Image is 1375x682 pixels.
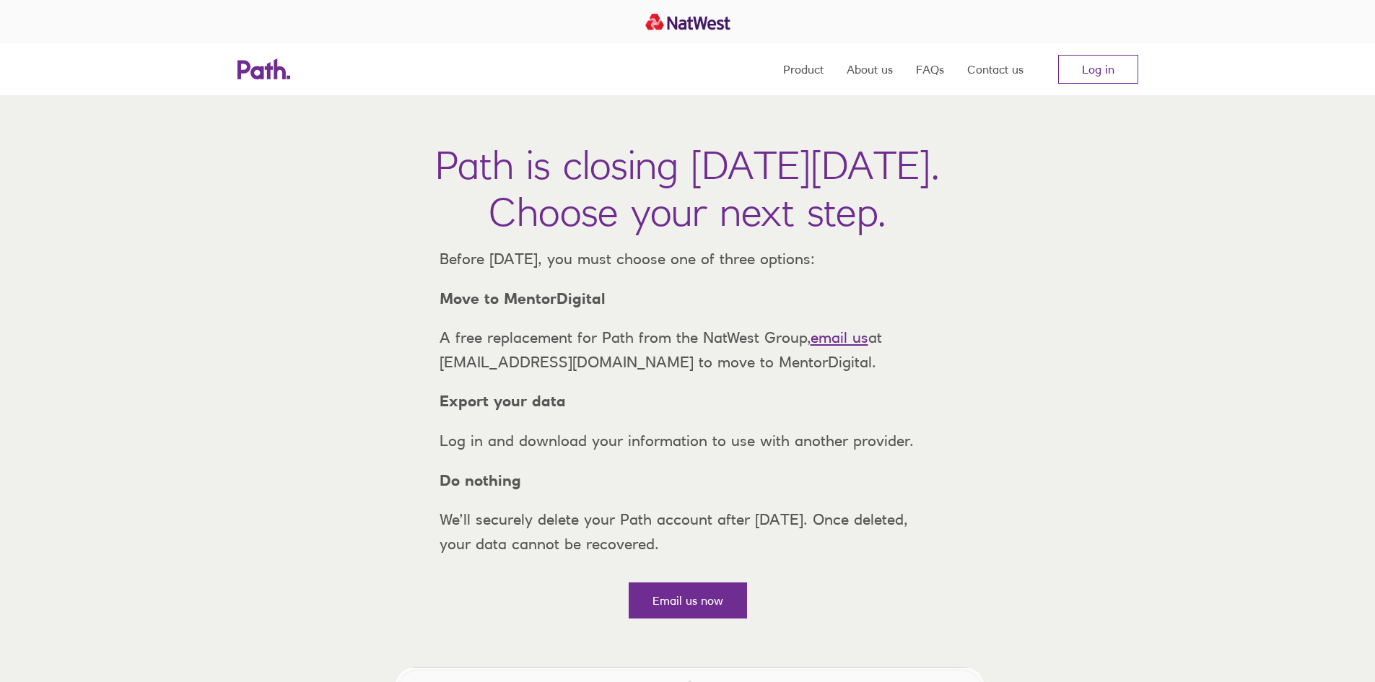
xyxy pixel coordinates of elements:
strong: Export your data [440,392,566,410]
p: Log in and download your information to use with another provider. [428,429,948,453]
strong: Do nothing [440,471,521,489]
a: Contact us [967,43,1023,95]
a: email us [811,328,868,346]
p: We’ll securely delete your Path account after [DATE]. Once deleted, your data cannot be recovered. [428,507,948,556]
a: FAQs [916,43,944,95]
p: Before [DATE], you must choose one of three options: [428,247,948,271]
a: Log in [1058,55,1138,84]
strong: Move to MentorDigital [440,289,606,307]
h1: Path is closing [DATE][DATE]. Choose your next step. [435,141,940,235]
a: About us [847,43,893,95]
p: A free replacement for Path from the NatWest Group, at [EMAIL_ADDRESS][DOMAIN_NAME] to move to Me... [428,325,948,374]
a: Product [783,43,824,95]
a: Email us now [629,582,747,618]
